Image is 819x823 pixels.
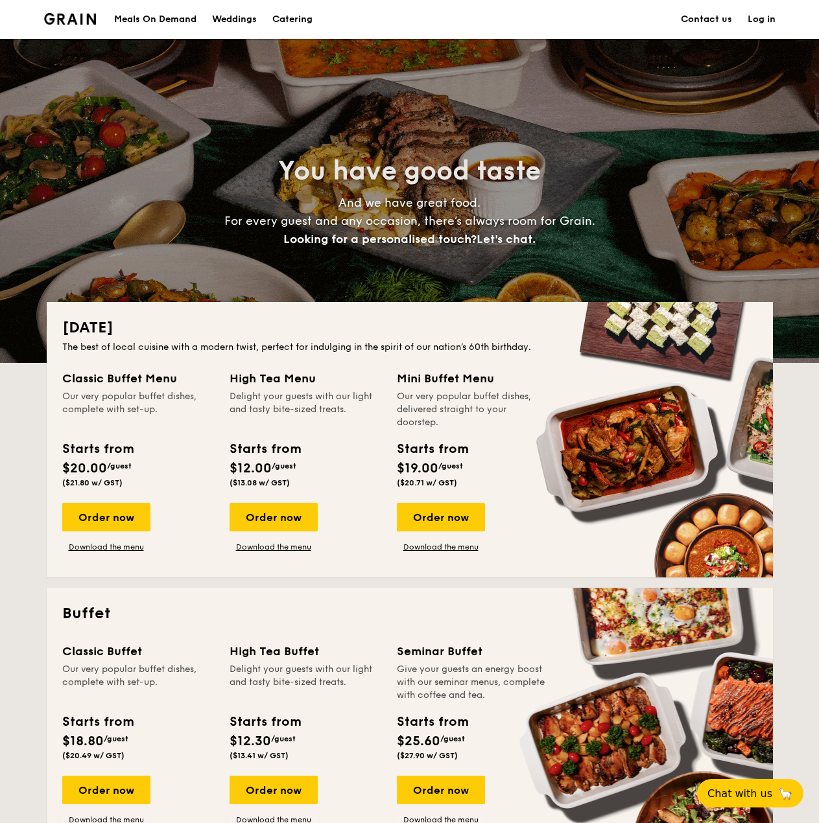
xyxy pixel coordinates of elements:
div: Classic Buffet [62,642,214,660]
div: Order now [62,776,150,804]
div: Starts from [397,712,468,732]
span: $20.00 [62,461,107,476]
span: $19.00 [397,461,438,476]
span: /guest [438,461,463,470]
span: Looking for a personalised touch? [283,232,477,246]
div: Starts from [230,439,300,459]
div: Mini Buffet Menu [397,369,549,388]
div: High Tea Menu [230,369,381,388]
a: Download the menu [397,542,485,552]
span: /guest [107,461,132,470]
span: ($13.08 w/ GST) [230,478,290,487]
img: Grain [44,13,97,25]
h2: Buffet [62,603,757,624]
div: Our very popular buffet dishes, delivered straight to your doorstep. [397,390,549,429]
span: /guest [271,734,296,743]
span: $18.80 [62,734,104,749]
a: Download the menu [62,542,150,552]
span: $25.60 [397,734,440,749]
a: Download the menu [230,542,318,552]
span: Let's chat. [477,232,536,246]
span: ($20.71 w/ GST) [397,478,457,487]
a: Logotype [44,13,97,25]
div: Give your guests an energy boost with our seminar menus, complete with coffee and tea. [397,663,549,702]
div: Delight your guests with our light and tasty bite-sized treats. [230,390,381,429]
span: Chat with us [707,787,772,800]
button: Chat with us🦙 [697,779,803,807]
span: ($20.49 w/ GST) [62,751,125,760]
h2: [DATE] [62,318,757,338]
div: Order now [62,503,150,531]
span: And we have great food. For every guest and any occasion, there’s always room for Grain. [224,196,595,246]
span: You have good taste [278,156,541,187]
div: Starts from [230,712,300,732]
div: Starts from [397,439,468,459]
span: /guest [272,461,296,470]
span: 🦙 [777,786,793,801]
div: Our very popular buffet dishes, complete with set-up. [62,663,214,702]
div: The best of local cuisine with a modern twist, perfect for indulging in the spirit of our nation’... [62,341,757,354]
div: Our very popular buffet dishes, complete with set-up. [62,390,214,429]
div: Order now [397,503,485,531]
span: $12.00 [230,461,272,476]
div: Starts from [62,712,133,732]
div: Order now [397,776,485,804]
div: Seminar Buffet [397,642,549,660]
span: ($13.41 w/ GST) [230,751,289,760]
span: $12.30 [230,734,271,749]
div: Delight your guests with our light and tasty bite-sized treats. [230,663,381,702]
div: Classic Buffet Menu [62,369,214,388]
div: High Tea Buffet [230,642,381,660]
div: Order now [230,503,318,531]
span: ($21.80 w/ GST) [62,478,123,487]
span: /guest [104,734,128,743]
div: Order now [230,776,318,804]
span: /guest [440,734,465,743]
span: ($27.90 w/ GST) [397,751,458,760]
div: Starts from [62,439,133,459]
